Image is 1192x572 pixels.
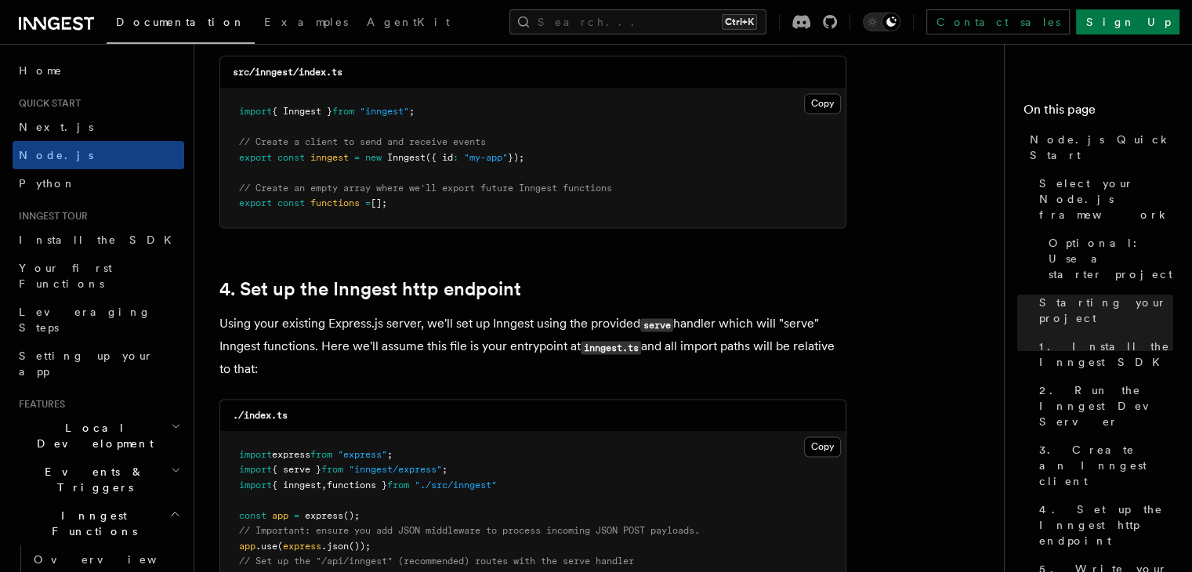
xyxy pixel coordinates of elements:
span: Inngest Functions [13,508,169,539]
span: AgentKit [367,16,450,28]
span: , [321,480,327,491]
span: ; [409,106,415,117]
span: Events & Triggers [13,464,171,495]
span: Inngest [387,152,426,163]
a: 4. Set up the Inngest http endpoint [219,278,521,300]
span: Starting your project [1039,295,1173,326]
span: app [239,541,255,552]
span: express [305,510,343,521]
a: Contact sales [926,9,1070,34]
a: Examples [255,5,357,42]
h4: On this page [1024,100,1173,125]
span: import [239,464,272,475]
span: Python [19,177,76,190]
span: functions } [327,480,387,491]
span: Setting up your app [19,349,154,378]
span: // Create a client to send and receive events [239,136,486,147]
span: }); [508,152,524,163]
p: Using your existing Express.js server, we'll set up Inngest using the provided handler which will... [219,313,846,380]
span: import [239,449,272,460]
span: 4. Set up the Inngest http endpoint [1039,501,1173,548]
button: Toggle dark mode [863,13,900,31]
span: Quick start [13,97,81,110]
span: const [277,152,305,163]
a: 1. Install the Inngest SDK [1033,332,1173,376]
span: functions [310,197,360,208]
span: Next.js [19,121,93,133]
button: Copy [804,93,841,114]
a: Install the SDK [13,226,184,254]
a: 4. Set up the Inngest http endpoint [1033,495,1173,555]
span: Node.js Quick Start [1030,132,1173,163]
span: Local Development [13,420,171,451]
span: "inngest/express" [349,464,442,475]
span: Your first Functions [19,262,112,290]
span: ; [387,449,393,460]
span: { Inngest } [272,106,332,117]
span: ()); [349,541,371,552]
a: Your first Functions [13,254,184,298]
span: "inngest" [360,106,409,117]
code: src/inngest/index.ts [233,67,342,78]
a: Python [13,169,184,197]
span: from [310,449,332,460]
a: AgentKit [357,5,459,42]
span: 2. Run the Inngest Dev Server [1039,382,1173,429]
span: // Important: ensure you add JSON middleware to process incoming JSON POST payloads. [239,525,700,536]
span: { inngest [272,480,321,491]
span: Node.js [19,149,93,161]
a: Next.js [13,113,184,141]
a: Node.js Quick Start [1024,125,1173,169]
span: inngest [310,152,349,163]
span: import [239,106,272,117]
span: = [365,197,371,208]
a: Select your Node.js framework [1033,169,1173,229]
span: Overview [34,553,195,566]
span: const [277,197,305,208]
span: .json [321,541,349,552]
span: (); [343,510,360,521]
code: ./index.ts [233,410,288,421]
span: export [239,152,272,163]
a: 3. Create an Inngest client [1033,436,1173,495]
span: Documentation [116,16,245,28]
button: Copy [804,436,841,457]
span: Select your Node.js framework [1039,176,1173,223]
code: inngest.ts [581,341,641,354]
button: Inngest Functions [13,501,184,545]
a: Node.js [13,141,184,169]
span: .use [255,541,277,552]
span: []; [371,197,387,208]
span: Examples [264,16,348,28]
a: Starting your project [1033,288,1173,332]
span: import [239,480,272,491]
span: "my-app" [464,152,508,163]
span: Install the SDK [19,234,181,246]
button: Events & Triggers [13,458,184,501]
span: // Set up the "/api/inngest" (recommended) routes with the serve handler [239,556,634,567]
span: Features [13,398,65,411]
span: "express" [338,449,387,460]
span: Inngest tour [13,210,88,223]
span: ; [442,464,447,475]
span: express [283,541,321,552]
a: Setting up your app [13,342,184,386]
span: from [321,464,343,475]
span: = [354,152,360,163]
a: Sign Up [1076,9,1179,34]
span: express [272,449,310,460]
button: Search...Ctrl+K [509,9,766,34]
span: ({ id [426,152,453,163]
span: const [239,510,266,521]
span: export [239,197,272,208]
a: Leveraging Steps [13,298,184,342]
span: { serve } [272,464,321,475]
span: from [332,106,354,117]
a: Home [13,56,184,85]
kbd: Ctrl+K [722,14,757,30]
a: Documentation [107,5,255,44]
span: 3. Create an Inngest client [1039,442,1173,489]
span: : [453,152,458,163]
button: Local Development [13,414,184,458]
a: Optional: Use a starter project [1042,229,1173,288]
